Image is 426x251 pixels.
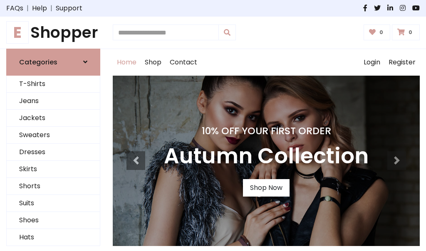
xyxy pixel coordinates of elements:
[359,49,384,76] a: Login
[7,127,100,144] a: Sweaters
[7,161,100,178] a: Skirts
[141,49,166,76] a: Shop
[7,212,100,229] a: Shoes
[6,3,23,13] a: FAQs
[164,125,369,137] h4: 10% Off Your First Order
[7,110,100,127] a: Jackets
[6,21,29,44] span: E
[47,3,56,13] span: |
[392,25,420,40] a: 0
[7,76,100,93] a: T-Shirts
[7,178,100,195] a: Shorts
[6,23,100,42] h1: Shopper
[23,3,32,13] span: |
[364,25,391,40] a: 0
[7,93,100,110] a: Jeans
[406,29,414,36] span: 0
[7,144,100,161] a: Dresses
[19,58,57,66] h6: Categories
[32,3,47,13] a: Help
[6,49,100,76] a: Categories
[384,49,420,76] a: Register
[166,49,201,76] a: Contact
[113,49,141,76] a: Home
[243,179,290,197] a: Shop Now
[7,229,100,246] a: Hats
[164,143,369,169] h3: Autumn Collection
[56,3,82,13] a: Support
[7,195,100,212] a: Suits
[377,29,385,36] span: 0
[6,23,100,42] a: EShopper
